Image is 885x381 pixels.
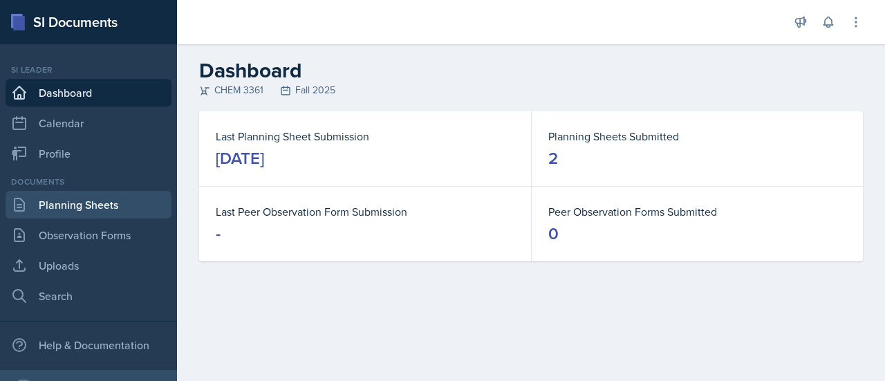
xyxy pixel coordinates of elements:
a: Calendar [6,109,171,137]
a: Search [6,282,171,310]
a: Planning Sheets [6,191,171,219]
dt: Last Peer Observation Form Submission [216,203,514,220]
div: [DATE] [216,147,264,169]
div: Si leader [6,64,171,76]
div: Documents [6,176,171,188]
div: CHEM 3361 Fall 2025 [199,83,863,97]
div: 0 [548,223,559,245]
div: - [216,223,221,245]
a: Observation Forms [6,221,171,249]
div: 2 [548,147,558,169]
a: Uploads [6,252,171,279]
div: Help & Documentation [6,331,171,359]
h2: Dashboard [199,58,863,83]
dt: Peer Observation Forms Submitted [548,203,846,220]
a: Profile [6,140,171,167]
dt: Planning Sheets Submitted [548,128,846,145]
a: Dashboard [6,79,171,106]
dt: Last Planning Sheet Submission [216,128,514,145]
